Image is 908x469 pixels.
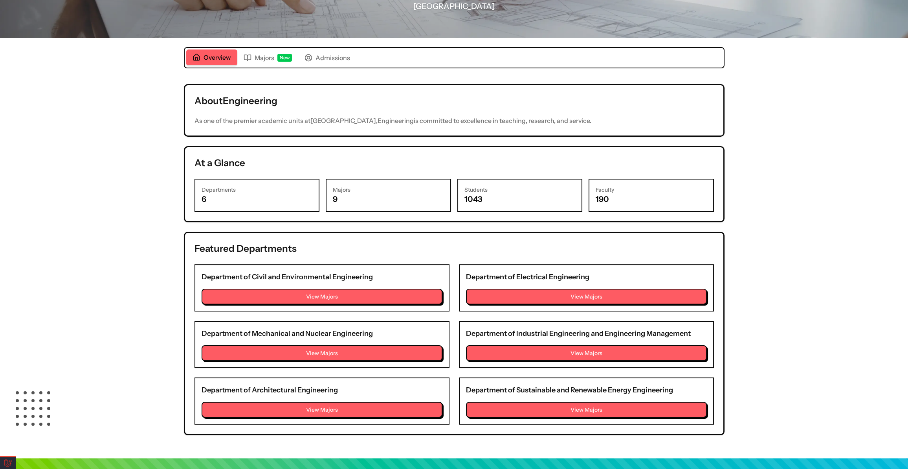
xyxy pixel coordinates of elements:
p: 190 [596,194,707,205]
a: View Majors [202,350,442,357]
span: New [277,54,292,62]
h3: Department of Electrical Engineering [466,271,707,282]
h2: About Engineering [194,95,714,107]
h3: Department of Civil and Environmental Engineering [202,271,442,282]
p: 1043 [464,194,576,205]
a: View Majors [466,406,707,413]
a: View Majors [202,406,442,413]
button: View Majors [466,345,707,361]
p: 6 [202,194,313,205]
span: Admissions [316,53,350,62]
a: View Majors [202,293,442,300]
h3: Departments [202,186,313,194]
h2: At a Glance [194,157,714,169]
a: View Majors [466,350,707,357]
p: As one of the premier academic units at [GEOGRAPHIC_DATA] , Engineering is committed to excellenc... [194,115,714,126]
h3: Faculty [596,186,707,194]
h3: Majors [333,186,444,194]
span: Majors [255,53,274,62]
h3: Department of Architectural Engineering [202,385,442,396]
button: View Majors [202,402,442,418]
h3: Department of Mechanical and Nuclear Engineering [202,328,442,339]
button: View Majors [466,289,707,304]
a: View Majors [466,293,707,300]
h3: Department of Industrial Engineering and Engineering Management [466,328,707,339]
h3: Students [464,186,576,194]
span: Overview [204,53,231,62]
p: 9 [333,194,444,205]
button: View Majors [202,345,442,361]
h3: Department of Sustainable and Renewable Energy Engineering [466,385,707,396]
button: View Majors [202,289,442,304]
p: [GEOGRAPHIC_DATA] [413,1,495,12]
h2: Featured Departments [194,242,714,255]
button: View Majors [466,402,707,418]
